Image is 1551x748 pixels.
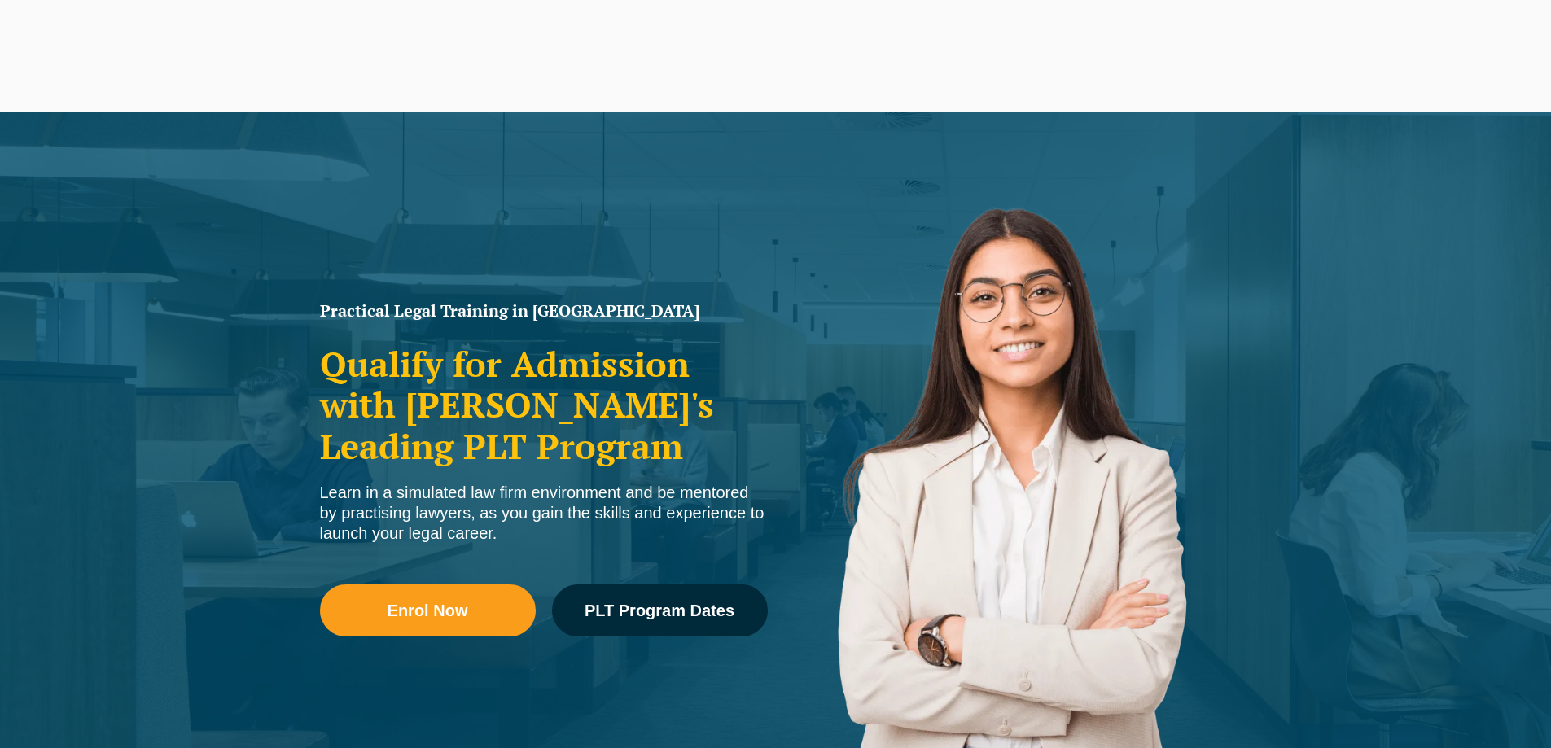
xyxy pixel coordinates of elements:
[320,343,768,466] h2: Qualify for Admission with [PERSON_NAME]'s Leading PLT Program
[585,602,734,619] span: PLT Program Dates
[320,303,768,319] h1: Practical Legal Training in [GEOGRAPHIC_DATA]
[388,602,468,619] span: Enrol Now
[320,584,536,636] a: Enrol Now
[320,483,768,544] div: Learn in a simulated law firm environment and be mentored by practising lawyers, as you gain the ...
[552,584,768,636] a: PLT Program Dates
